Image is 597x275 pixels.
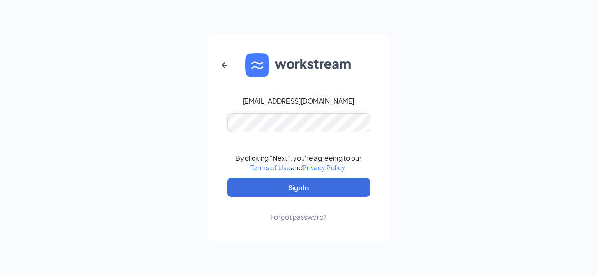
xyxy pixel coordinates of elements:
a: Privacy Policy [303,163,345,172]
div: [EMAIL_ADDRESS][DOMAIN_NAME] [243,96,354,106]
img: WS logo and Workstream text [245,53,352,77]
a: Forgot password? [270,197,327,222]
div: Forgot password? [270,212,327,222]
button: Sign In [227,178,370,197]
div: By clicking "Next", you're agreeing to our and . [235,153,362,172]
svg: ArrowLeftNew [219,59,230,71]
button: ArrowLeftNew [213,54,236,77]
a: Terms of Use [250,163,291,172]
